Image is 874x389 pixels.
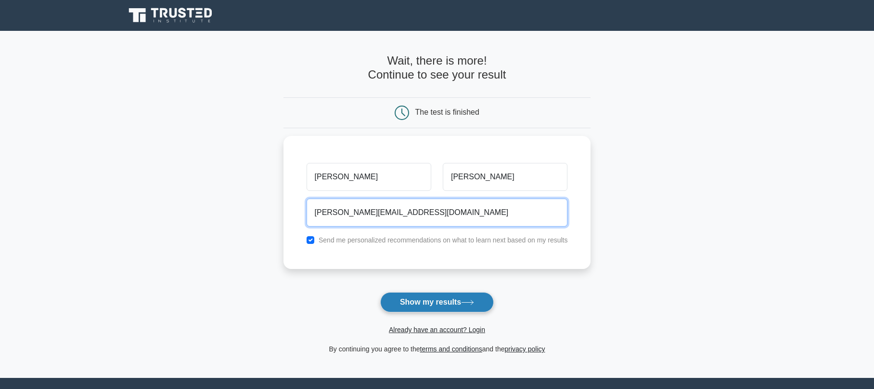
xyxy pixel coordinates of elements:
[380,292,494,312] button: Show my results
[505,345,545,353] a: privacy policy
[307,163,431,191] input: First name
[443,163,567,191] input: Last name
[283,54,591,82] h4: Wait, there is more! Continue to see your result
[389,326,485,334] a: Already have an account? Login
[319,236,568,244] label: Send me personalized recommendations on what to learn next based on my results
[307,199,568,227] input: Email
[415,108,479,116] div: The test is finished
[420,345,482,353] a: terms and conditions
[278,343,597,355] div: By continuing you agree to the and the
